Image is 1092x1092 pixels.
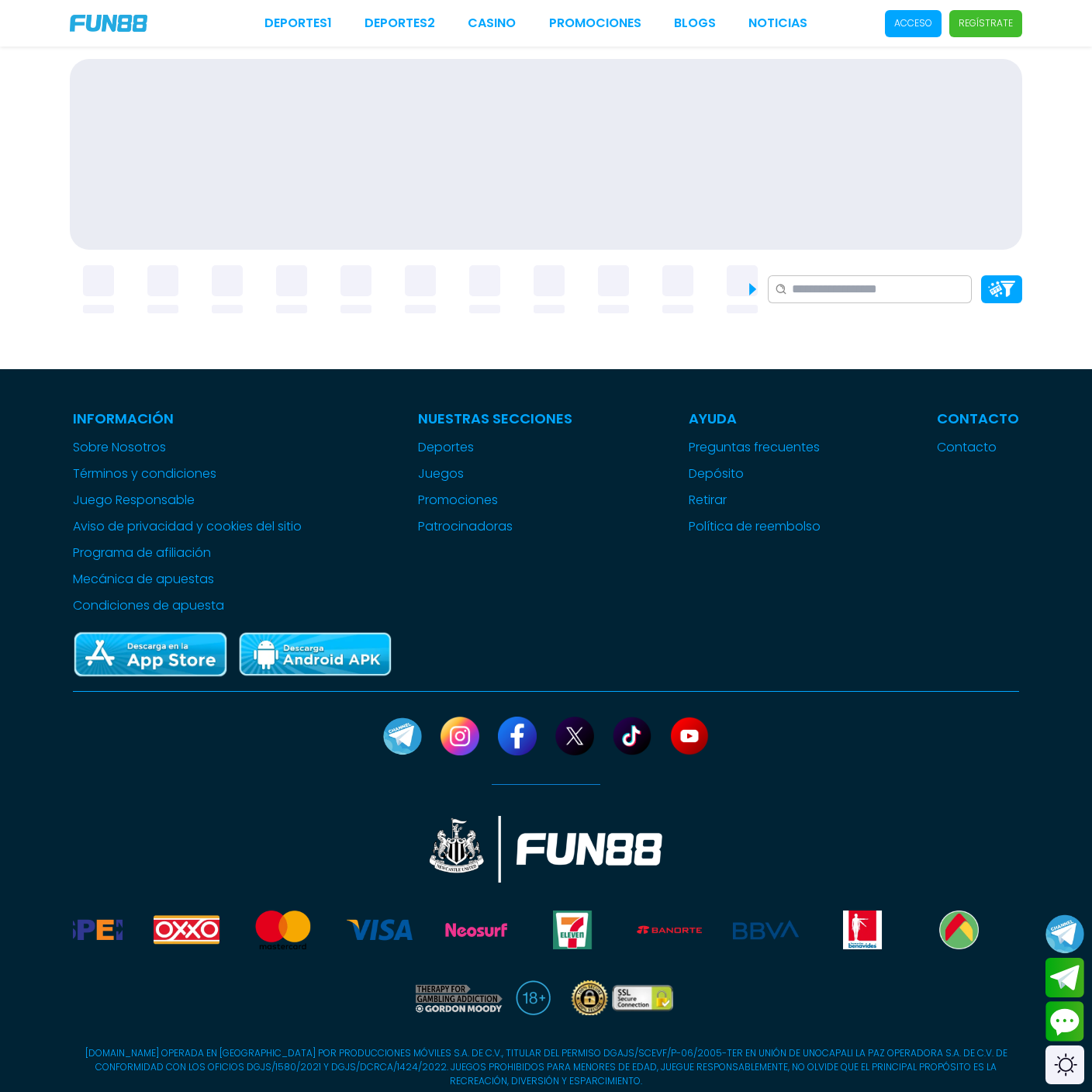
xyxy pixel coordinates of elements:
button: Join telegram [1045,958,1084,998]
img: Visa [347,911,412,949]
a: Mecánica de apuestas [73,570,302,589]
img: 18 plus [516,980,551,1015]
img: Banorte [637,911,702,949]
p: Contacto [937,408,1019,429]
a: Aviso de privacidad y cookies del sitio [73,517,302,536]
a: Promociones [549,14,641,33]
img: Play Store [237,631,392,679]
a: Depósito [689,465,821,483]
p: [DOMAIN_NAME] OPERADA EN [GEOGRAPHIC_DATA] POR PRODUCCIONES MÓVILES S.A. DE C.V., TITULAR DEL PER... [73,1046,1019,1088]
p: Regístrate [959,16,1013,30]
a: Preguntas frecuentes [689,438,821,457]
img: SSL [566,980,679,1015]
a: Contacto [937,438,1019,457]
img: Company Logo [70,15,147,32]
a: Sobre Nosotros [73,438,302,457]
a: Deportes1 [264,14,332,33]
a: Deportes2 [365,14,435,33]
a: Patrocinadoras [418,517,572,536]
img: Bodegaaurrera [926,911,991,949]
img: Benavides [830,911,895,949]
img: Seven Eleven [540,911,605,949]
a: BLOGS [674,14,716,33]
a: CASINO [468,14,516,33]
a: Deportes [418,438,572,457]
img: Neosurf [444,911,509,949]
img: Platform Filter [988,281,1015,297]
img: BBVA [733,911,798,949]
p: Información [73,408,302,429]
a: Términos y condiciones [73,465,302,483]
a: Promociones [418,491,572,510]
img: Mastercard [251,911,316,949]
a: NOTICIAS [748,14,807,33]
a: Retirar [689,491,821,510]
p: Ayuda [689,408,821,429]
img: therapy for gaming addiction gordon moody [413,980,503,1015]
a: Política de reembolso [689,517,821,536]
a: Condiciones de apuesta [73,596,302,615]
p: Acceso [894,16,932,30]
div: Switch theme [1045,1045,1084,1084]
img: Spei [57,911,123,949]
p: Nuestras Secciones [418,408,572,429]
img: Oxxo [154,911,219,949]
img: New Castle [430,816,662,883]
a: Juego Responsable [73,491,302,510]
img: App Store [73,631,228,679]
a: Read more about Gambling Therapy [413,980,503,1015]
button: Juegos [418,465,464,483]
a: Programa de afiliación [73,544,302,562]
button: Contact customer service [1045,1001,1084,1042]
button: Join telegram channel [1045,914,1084,954]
